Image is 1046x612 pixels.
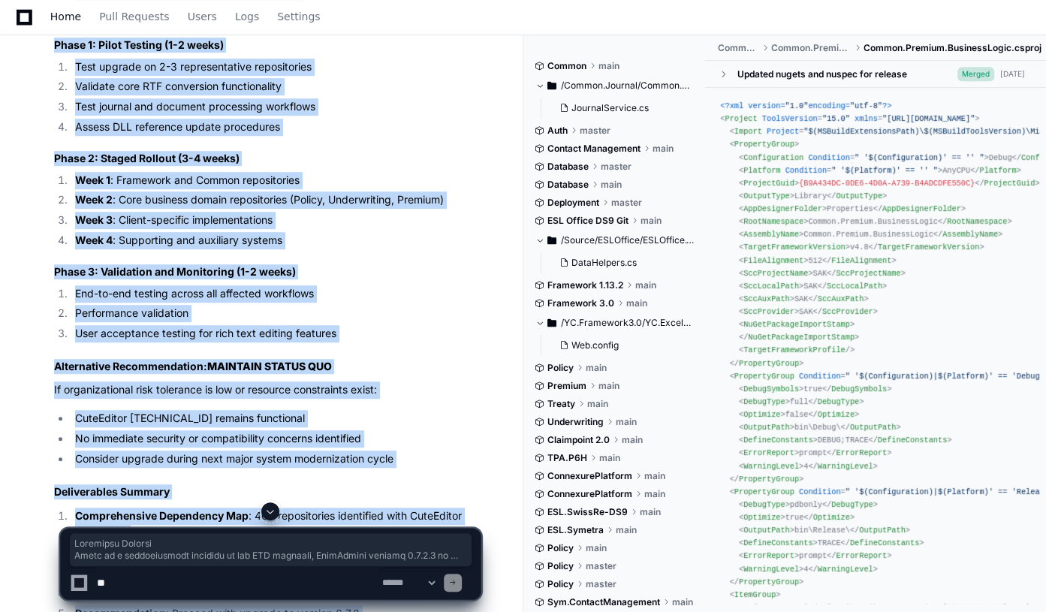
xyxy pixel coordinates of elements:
[547,179,589,191] span: Database
[743,217,803,226] span: RootNamespace
[599,452,620,464] span: main
[547,362,574,374] span: Policy
[99,12,169,21] span: Pull Requests
[71,78,481,95] li: Validate core RTF conversion functionality
[864,42,1041,54] span: Common.Premium.BusinessLogic.csproj
[71,98,481,116] li: Test journal and document processing workflows
[739,436,818,445] span: < >
[739,384,803,393] span: < >
[739,359,799,368] span: PropertyGroup
[818,282,887,291] span: </ >
[586,362,607,374] span: main
[71,232,481,249] li: : Supporting and auxiliary systems
[720,114,979,123] span: < = = >
[561,80,695,92] span: /Common.Journal/Common.Journal.WebUI/Journal/Services
[737,68,906,80] div: Updated nugets and nuspec for release
[822,384,891,393] span: </ >
[743,345,846,354] span: TargetFrameworkProfile
[739,179,799,188] span: < >
[561,317,695,329] span: /YC.Framework3.0/YC.ExcelGeneratorTester/CuteSoft_Client/CuteEditor/Dialogs
[734,140,794,149] span: PropertyGroup
[947,217,1007,226] span: RootNamespace
[71,59,481,76] li: Test upgrade on 2-3 representative repositories
[611,197,642,209] span: master
[743,179,794,188] span: ProjectGuid
[622,434,643,446] span: main
[808,397,864,406] span: </ >
[535,228,695,252] button: /Source/ESLOffice/ESLOffice.CommonApplication.DocProcessing.Library/Utilities
[869,243,984,252] span: </ >
[808,294,868,303] span: </ >
[71,212,481,229] li: : Client-specific implementations
[818,397,859,406] span: DebugType
[739,204,827,213] span: < >
[878,243,980,252] span: TargetFrameworkVersion
[827,191,887,200] span: </ >
[547,488,632,500] span: ConnexurePlatform
[743,282,799,291] span: SccLocalPath
[743,423,790,432] span: OutputPath
[827,448,891,457] span: </ >
[547,143,641,155] span: Contact Management
[75,173,110,186] strong: Week 1
[580,125,610,137] span: master
[739,345,855,354] span: < />
[827,282,882,291] span: SccLocalPath
[71,191,481,209] li: : Core business domain repositories (Policy, Underwriting, Premium)
[54,38,481,53] h4: Phase 1: Pilot Testing (1-2 weeks)
[808,410,859,419] span: </ >
[644,488,665,500] span: main
[831,500,873,509] span: DebugType
[836,191,882,200] span: OutputType
[730,359,804,368] span: </ >
[547,125,568,137] span: Auth
[547,231,556,249] svg: Directory
[743,269,808,278] span: SccProjectName
[561,234,695,246] span: /Source/ESLOffice/ESLOffice.CommonApplication.DocProcessing.Library/Utilities
[74,538,467,562] span: Loremipsu Dolorsi Ametc ad e seddoeiusmodt incididu ut lab ETD magnaali, EnimAdmini veniamq 0.7.2...
[743,410,780,419] span: Optimize
[739,320,855,329] span: < >
[547,297,614,309] span: Framework 3.0
[71,285,481,303] li: End-to-end testing across all affected workflows
[71,451,481,468] li: Consider upgrade during next major system modernization cycle
[50,12,81,21] span: Home
[743,256,803,265] span: FileAlignment
[644,470,665,482] span: main
[739,217,808,226] span: < >
[71,430,481,448] li: No immediate security or compatibility concerns identified
[739,475,799,484] span: PropertyGroup
[850,101,882,110] span: "utf-8"
[818,410,855,419] span: Optimize
[771,42,852,54] span: Common.Premium.BusinessLogic
[188,12,217,21] span: Users
[869,436,952,445] span: </ >
[720,101,891,110] span: <?xml version= encoding= ?>
[601,161,632,173] span: master
[739,397,790,406] span: < >
[743,397,785,406] span: DebugType
[739,307,799,316] span: < >
[979,166,1016,175] span: Platform
[601,179,622,191] span: main
[799,372,840,381] span: Condition
[822,256,897,265] span: </ >
[743,320,850,329] span: NuGetPackageImportStamp
[616,416,637,428] span: main
[850,423,897,432] span: OutputPath
[984,179,1035,188] span: ProjectGuid
[739,243,850,252] span: < >
[571,339,619,351] span: Web.config
[547,452,587,464] span: TPA.P6H
[653,143,674,155] span: main
[54,359,481,374] h3: Alternative Recommendation:
[547,434,610,446] span: Claimpoint 2.0
[836,448,887,457] span: ErrorReport
[942,230,998,239] span: AssemblyName
[734,487,794,496] span: PropertyGroup
[822,307,873,316] span: SccProvider
[799,487,840,496] span: Condition
[739,423,794,432] span: < >
[626,297,647,309] span: main
[873,204,966,213] span: </ >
